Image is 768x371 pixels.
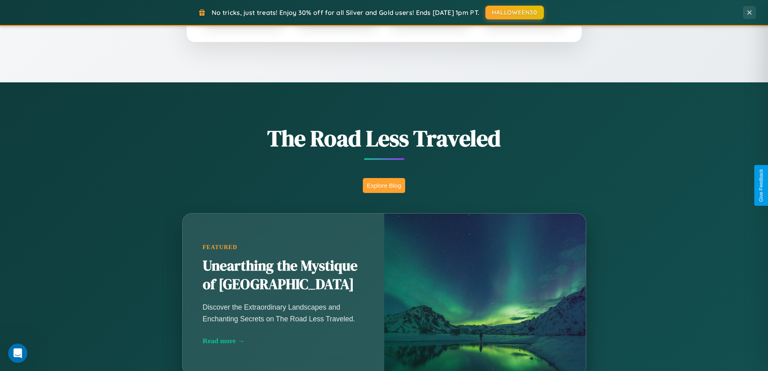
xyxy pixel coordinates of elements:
h2: Unearthing the Mystique of [GEOGRAPHIC_DATA] [203,257,364,294]
span: No tricks, just treats! Enjoy 30% off for all Silver and Gold users! Ends [DATE] 1pm PT. [212,8,479,17]
p: Discover the Extraordinary Landscapes and Enchanting Secrets on The Road Less Traveled. [203,302,364,324]
button: HALLOWEEN30 [485,6,544,19]
div: Featured [203,244,364,251]
div: Give Feedback [758,169,764,202]
div: Read more → [203,337,364,345]
iframe: Intercom live chat [8,344,27,363]
h1: The Road Less Traveled [142,123,626,154]
button: Explore Blog [363,178,405,193]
